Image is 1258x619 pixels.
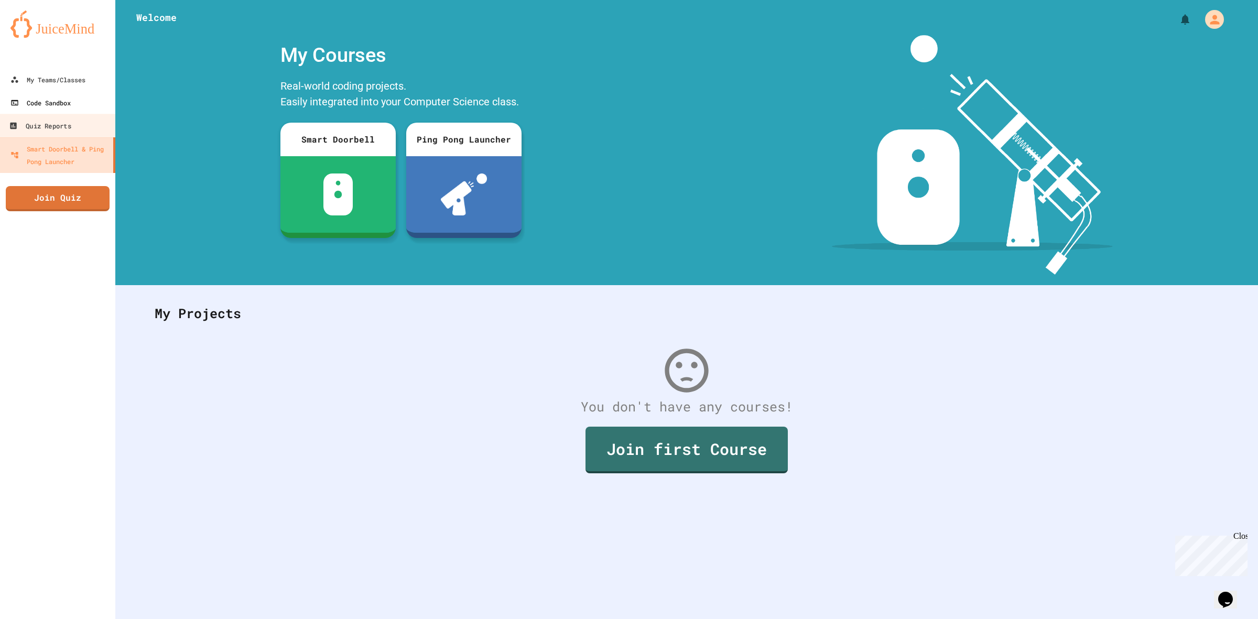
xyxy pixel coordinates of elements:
div: Chat with us now!Close [4,4,72,67]
div: My Courses [275,35,527,75]
div: Smart Doorbell [280,123,396,156]
div: My Notifications [1159,10,1194,28]
iframe: chat widget [1214,577,1248,609]
div: You don't have any courses! [144,397,1229,417]
a: Join Quiz [6,186,110,211]
img: banner-image-my-projects.png [832,35,1113,275]
div: My Teams/Classes [10,73,85,86]
div: Ping Pong Launcher [406,123,522,156]
div: Code Sandbox [10,96,71,109]
img: logo-orange.svg [10,10,105,38]
img: sdb-white.svg [323,173,353,215]
div: Real-world coding projects. Easily integrated into your Computer Science class. [275,75,527,115]
div: My Account [1194,7,1227,31]
iframe: chat widget [1171,531,1248,576]
div: Quiz Reports [9,120,71,133]
a: Join first Course [585,427,788,473]
div: Smart Doorbell & Ping Pong Launcher [10,143,109,168]
img: ppl-with-ball.png [441,173,487,215]
div: My Projects [144,293,1229,334]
